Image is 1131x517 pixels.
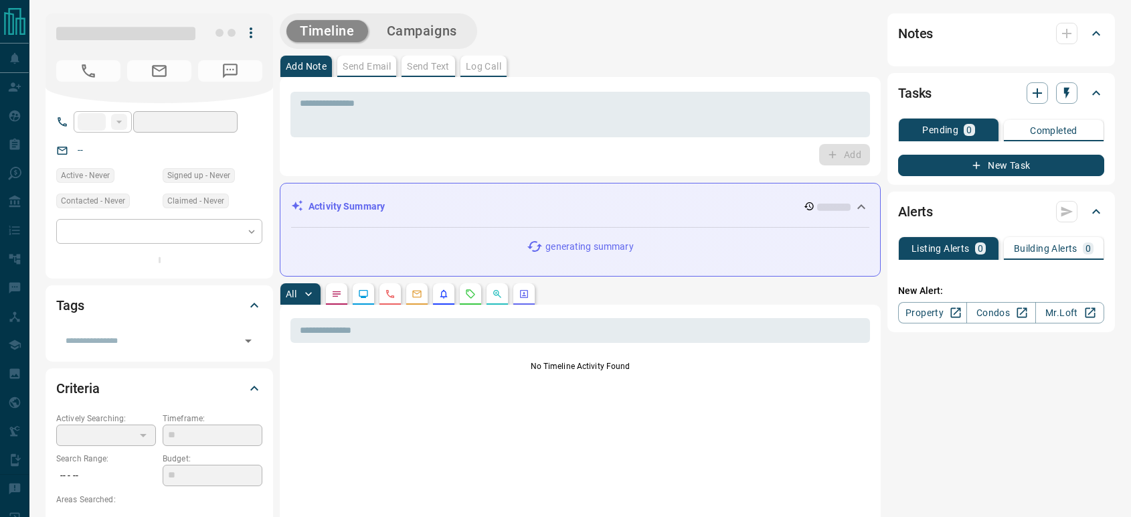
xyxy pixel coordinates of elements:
[922,125,958,135] p: Pending
[465,289,476,299] svg: Requests
[56,295,84,316] h2: Tags
[61,194,125,208] span: Contacted - Never
[56,60,120,82] span: No Number
[127,60,191,82] span: No Email
[290,360,870,372] p: No Timeline Activity Found
[898,23,933,44] h2: Notes
[239,331,258,350] button: Open
[373,20,470,42] button: Campaigns
[331,289,342,299] svg: Notes
[898,284,1104,298] p: New Alert:
[56,372,262,404] div: Criteria
[898,155,1104,176] button: New Task
[898,302,967,323] a: Property
[56,413,156,425] p: Actively Searching:
[492,289,503,299] svg: Opportunities
[56,378,100,399] h2: Criteria
[286,20,368,42] button: Timeline
[56,465,156,487] p: -- - --
[291,194,869,219] div: Activity Summary
[898,196,1104,228] div: Alerts
[898,82,932,104] h2: Tasks
[966,125,972,135] p: 0
[167,194,224,208] span: Claimed - Never
[1030,126,1077,135] p: Completed
[198,60,262,82] span: No Number
[545,240,633,254] p: generating summary
[385,289,396,299] svg: Calls
[358,289,369,299] svg: Lead Browsing Activity
[163,413,262,425] p: Timeframe:
[167,169,230,182] span: Signed up - Never
[438,289,449,299] svg: Listing Alerts
[56,494,262,506] p: Areas Searched:
[978,244,983,253] p: 0
[163,453,262,465] p: Budget:
[286,62,327,71] p: Add Note
[56,289,262,321] div: Tags
[898,77,1104,109] div: Tasks
[1014,244,1077,253] p: Building Alerts
[1085,244,1091,253] p: 0
[61,169,110,182] span: Active - Never
[911,244,970,253] p: Listing Alerts
[1035,302,1104,323] a: Mr.Loft
[412,289,422,299] svg: Emails
[519,289,529,299] svg: Agent Actions
[78,145,83,155] a: --
[309,200,385,214] p: Activity Summary
[898,201,933,222] h2: Alerts
[286,289,296,299] p: All
[966,302,1035,323] a: Condos
[56,453,156,465] p: Search Range:
[898,17,1104,50] div: Notes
